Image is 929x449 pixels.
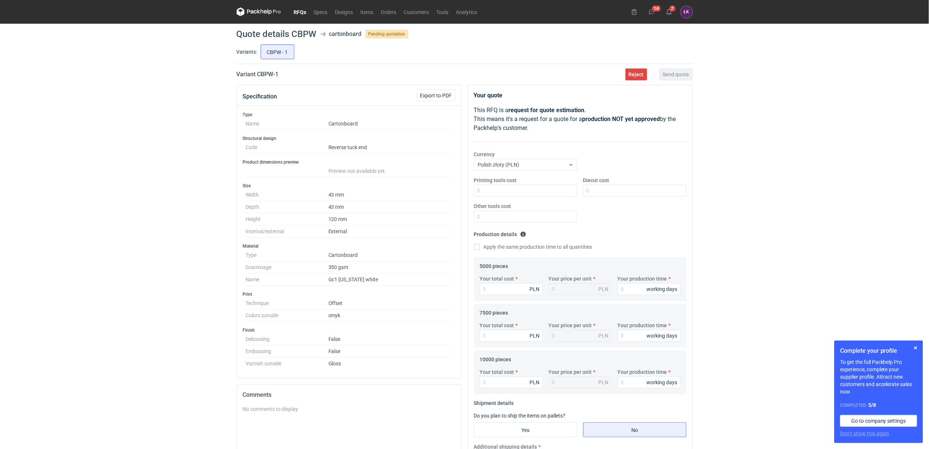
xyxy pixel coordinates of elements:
dd: External [328,225,452,238]
dd: 350 gsm [328,261,452,274]
span: Preview not available yet. [328,168,387,174]
dd: Gc1 [US_STATE] white [328,274,452,286]
dt: Varnish outside [246,358,328,366]
h3: Structural design [243,135,455,141]
h1: Quote details CBPW [237,30,317,38]
dd: Gloss [328,358,452,366]
h3: Material [243,243,455,249]
div: PLN [599,285,609,293]
button: Specification [243,88,277,105]
dd: 120 mm [328,213,452,225]
dt: Technique [246,297,328,309]
dt: Internal/external [246,225,328,238]
div: No comments to display [243,405,455,413]
label: Your total cost [480,368,514,376]
span: Export to PDF [420,93,452,98]
dt: Width [246,189,328,201]
button: Reject [625,68,647,80]
h3: Size [243,183,455,189]
h3: Print [243,291,455,297]
dt: Type [246,249,328,261]
a: Items [357,7,377,16]
h3: Finish [243,327,455,333]
label: Diecut cost [583,177,609,184]
div: PLN [530,332,540,339]
dd: Cartonboard [328,249,452,261]
legend: 7500 pieces [480,307,508,316]
div: PLN [599,379,609,386]
h2: Variant CBPW - 1 [237,70,279,79]
strong: production NOT yet approved [582,115,660,123]
button: 14 [646,6,658,18]
a: Customers [400,7,433,16]
div: PLN [530,379,540,386]
button: 7 [663,6,675,18]
label: Yes [474,422,577,437]
strong: Your quote [474,92,503,99]
a: Analytics [452,7,481,16]
legend: 5000 pieces [480,260,508,269]
dd: False [328,345,452,358]
h3: Type [243,112,455,118]
dt: Height [246,213,328,225]
label: Your production time [618,368,667,376]
a: RFQs [290,7,310,16]
input: 0 [618,330,681,342]
div: Łukasz Kowalski [681,6,693,18]
dd: cmyk [328,309,452,322]
h3: Product dimensions preview [243,159,455,165]
div: cartonboard [329,30,362,38]
span: Send quote [663,72,689,77]
button: Skip for now [911,344,920,352]
dt: Code [246,141,328,154]
strong: request for quote estimation [509,107,585,114]
dt: Name [246,118,328,130]
label: Variants: [237,48,257,56]
button: Don’t show this again [840,430,889,437]
label: Apply the same production time to all quantities [474,243,592,251]
label: CBPW - 1 [261,44,294,59]
dd: Cartonboard [328,118,452,130]
dd: False [328,333,452,345]
a: Tools [433,7,452,16]
button: Export to PDF [417,90,455,101]
label: No [583,422,686,437]
p: To get the full Packhelp Pro experience, complete your supplier profile. Attract new customers an... [840,358,917,395]
input: 0 [583,185,686,197]
dd: Reverse tuck end [328,141,452,154]
label: Do you plan to ship the items on pallets? [474,413,566,419]
label: Other tools cost [474,202,511,210]
label: Your production time [618,275,667,282]
label: Your total cost [480,322,514,329]
input: 0 [618,283,681,295]
a: Go to company settings [840,415,917,427]
h2: Comments [243,391,455,399]
button: ŁK [681,6,693,18]
legend: Shipment details [474,397,514,406]
dt: Embossing [246,345,328,358]
a: Specs [310,7,331,16]
span: Reject [629,72,644,77]
h1: Complete your profile [840,346,917,355]
dt: Debossing [246,333,328,345]
span: Polish złoty (PLN) [478,162,519,168]
dt: Name [246,274,328,286]
span: Pending quotation [365,30,408,38]
div: Completed: [840,401,917,409]
label: Your price per unit [549,368,592,376]
strong: 5 / 8 [868,402,876,408]
div: PLN [599,332,609,339]
input: 0 [474,211,577,222]
dd: 43 mm [328,201,452,213]
input: 0 [618,376,681,388]
dd: 43 mm [328,189,452,201]
div: working days [647,285,678,293]
label: Your production time [618,322,667,329]
input: 0 [480,283,543,295]
legend: 10000 pieces [480,353,511,362]
svg: Packhelp Pro [237,7,281,16]
input: 0 [480,376,543,388]
label: Your total cost [480,275,514,282]
label: Currency [474,151,495,158]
